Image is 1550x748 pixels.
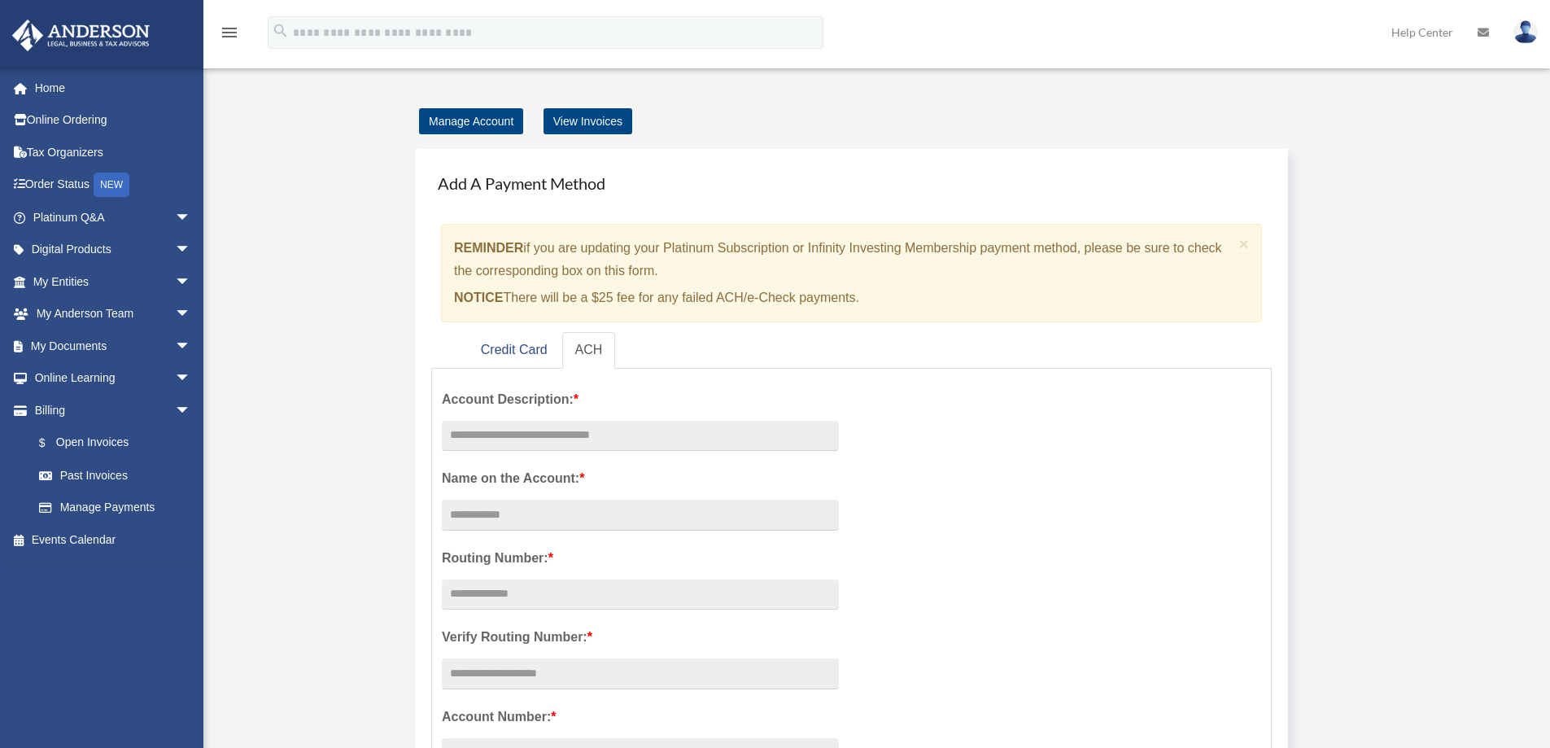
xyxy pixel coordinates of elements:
[1513,20,1538,44] img: User Pic
[11,136,216,168] a: Tax Organizers
[11,265,216,298] a: My Entitiesarrow_drop_down
[94,173,129,197] div: NEW
[442,388,839,411] label: Account Description:
[175,394,207,427] span: arrow_drop_down
[220,28,239,42] a: menu
[11,362,216,395] a: Online Learningarrow_drop_down
[11,72,216,104] a: Home
[544,108,632,134] a: View Invoices
[441,224,1262,322] div: if you are updating your Platinum Subscription or Infinity Investing Membership payment method, p...
[48,433,56,453] span: $
[431,165,1272,201] h4: Add A Payment Method
[11,394,216,426] a: Billingarrow_drop_down
[1239,235,1250,252] button: Close
[175,201,207,234] span: arrow_drop_down
[442,547,839,570] label: Routing Number:
[7,20,155,51] img: Anderson Advisors Platinum Portal
[11,234,216,266] a: Digital Productsarrow_drop_down
[419,108,523,134] a: Manage Account
[175,265,207,299] span: arrow_drop_down
[175,330,207,363] span: arrow_drop_down
[23,459,216,492] a: Past Invoices
[11,201,216,234] a: Platinum Q&Aarrow_drop_down
[220,23,239,42] i: menu
[562,332,616,369] a: ACH
[23,492,207,524] a: Manage Payments
[454,287,1233,309] p: There will be a $25 fee for any failed ACH/e-Check payments.
[1239,234,1250,253] span: ×
[442,706,839,728] label: Account Number:
[175,362,207,396] span: arrow_drop_down
[11,523,216,556] a: Events Calendar
[442,626,839,649] label: Verify Routing Number:
[454,241,523,255] strong: REMINDER
[23,426,216,460] a: $Open Invoices
[175,234,207,267] span: arrow_drop_down
[175,298,207,331] span: arrow_drop_down
[11,104,216,137] a: Online Ordering
[272,22,290,40] i: search
[11,168,216,202] a: Order StatusNEW
[11,330,216,362] a: My Documentsarrow_drop_down
[442,467,839,490] label: Name on the Account:
[454,291,503,304] strong: NOTICE
[468,332,561,369] a: Credit Card
[11,298,216,330] a: My Anderson Teamarrow_drop_down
